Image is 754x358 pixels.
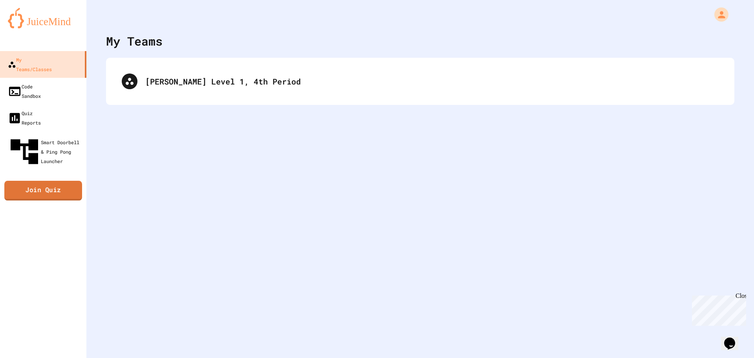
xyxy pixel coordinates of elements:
[114,66,727,97] div: [PERSON_NAME] Level 1, 4th Period
[8,55,52,74] div: My Teams/Classes
[106,32,163,50] div: My Teams
[3,3,54,50] div: Chat with us now!Close
[145,75,719,87] div: [PERSON_NAME] Level 1, 4th Period
[8,108,41,127] div: Quiz Reports
[689,292,746,326] iframe: chat widget
[706,6,730,24] div: My Account
[8,82,41,101] div: Code Sandbox
[721,327,746,350] iframe: chat widget
[4,181,82,200] a: Join Quiz
[8,8,79,28] img: logo-orange.svg
[8,135,83,168] div: Smart Doorbell & Ping Pong Launcher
